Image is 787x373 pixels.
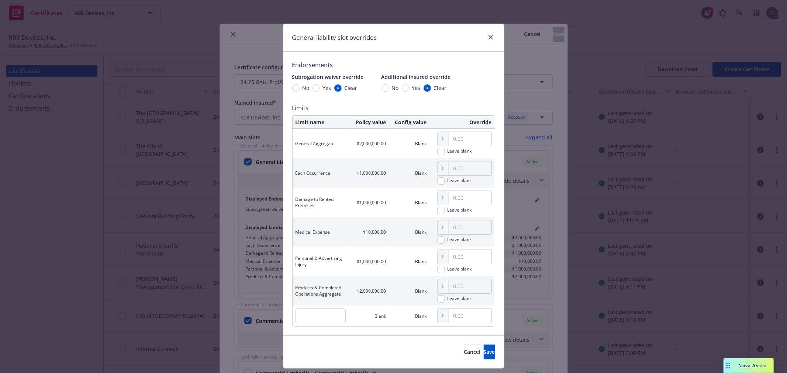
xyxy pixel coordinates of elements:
[293,116,349,129] th: Limit name
[382,73,451,80] span: Additional insured override
[449,191,491,205] input: 0.00
[448,295,472,301] div: Leave blank
[293,247,349,276] td: Personal & Advertising Injury
[448,207,472,213] div: Leave blank
[448,236,472,244] span: Leave blank
[464,348,481,355] span: Cancel
[357,170,386,176] span: $1,000,000.00
[448,177,472,184] div: Leave blank
[357,140,386,147] span: $2,000,000.00
[724,358,774,373] button: Nova Assist
[448,295,472,303] span: Leave blank
[464,345,481,359] button: Cancel
[389,306,430,326] td: Blank
[402,84,409,92] input: Yes
[412,84,421,92] span: Yes
[345,84,358,92] span: Clear
[448,236,472,243] div: Leave blank
[292,84,300,92] input: No
[449,220,491,234] input: 0.00
[448,266,472,272] div: Leave blank
[424,84,431,92] input: Clear
[292,104,495,112] span: Limits
[293,188,349,217] td: Damage to Rented Premises
[293,129,349,158] td: General Aggregate
[449,161,491,175] input: 0.00
[724,358,733,373] div: Drag to move
[449,279,491,293] input: 0.00
[313,84,320,92] input: Yes
[357,258,386,265] span: $1,000,000.00
[334,84,342,92] input: Clear
[389,188,430,217] td: Blank
[375,313,386,319] span: Blank
[739,362,768,369] span: Nova Assist
[323,84,331,92] span: Yes
[448,266,472,273] span: Leave blank
[303,84,310,92] span: No
[448,148,472,154] div: Leave blank
[389,116,430,129] th: Config value
[293,276,349,306] td: Products & Completed Operations Aggregate
[448,148,472,155] span: Leave blank
[292,60,495,69] span: Endorsements
[357,288,386,294] span: $2,000,000.00
[448,177,472,185] span: Leave blank
[430,116,495,129] th: Override
[484,345,495,359] button: Save
[434,84,447,92] span: Clear
[389,276,430,306] td: Blank
[389,158,430,188] td: Blank
[449,132,491,146] input: 0.00
[389,247,430,276] td: Blank
[292,73,364,80] span: Subrogation waiver override
[357,199,386,206] span: $1,000,000.00
[293,158,349,188] td: Each Occurrence
[363,229,386,235] span: $10,000.00
[392,84,399,92] span: No
[293,217,349,247] td: Medical Expense
[382,84,389,92] input: No
[389,217,430,247] td: Blank
[484,348,495,355] span: Save
[448,207,472,214] span: Leave blank
[449,309,491,323] input: 0.00
[449,250,491,264] input: 0.00
[389,129,430,158] td: Blank
[349,116,389,129] th: Policy value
